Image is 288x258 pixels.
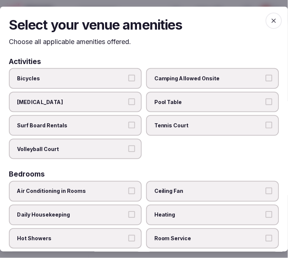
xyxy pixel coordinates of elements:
[154,235,264,242] span: Room Service
[266,235,272,242] button: Room Service
[128,75,135,81] button: Bicycles
[9,171,45,178] h3: Bedrooms
[17,75,126,82] span: Bicycles
[154,98,264,106] span: Pool Table
[266,98,272,105] button: Pool Table
[17,211,126,219] span: Daily Housekeeping
[17,235,126,242] span: Hot Showers
[154,188,264,195] span: Ceiling Fan
[9,37,279,46] p: Choose all applicable amenities offered.
[17,188,126,195] span: Air Conditioning in Rooms
[266,211,272,218] button: Heating
[17,98,126,106] span: [MEDICAL_DATA]
[154,211,264,219] span: Heating
[17,122,126,129] span: Surf Board Rentals
[266,188,272,194] button: Ceiling Fan
[154,75,264,82] span: Camping Allowed Onsite
[154,122,264,129] span: Tennis Court
[128,122,135,128] button: Surf Board Rentals
[9,58,41,65] h3: Activities
[128,235,135,242] button: Hot Showers
[128,188,135,194] button: Air Conditioning in Rooms
[17,145,126,153] span: Volleyball Court
[266,122,272,128] button: Tennis Court
[266,75,272,81] button: Camping Allowed Onsite
[128,145,135,152] button: Volleyball Court
[128,98,135,105] button: [MEDICAL_DATA]
[128,211,135,218] button: Daily Housekeeping
[9,15,279,34] h2: Select your venue amenities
